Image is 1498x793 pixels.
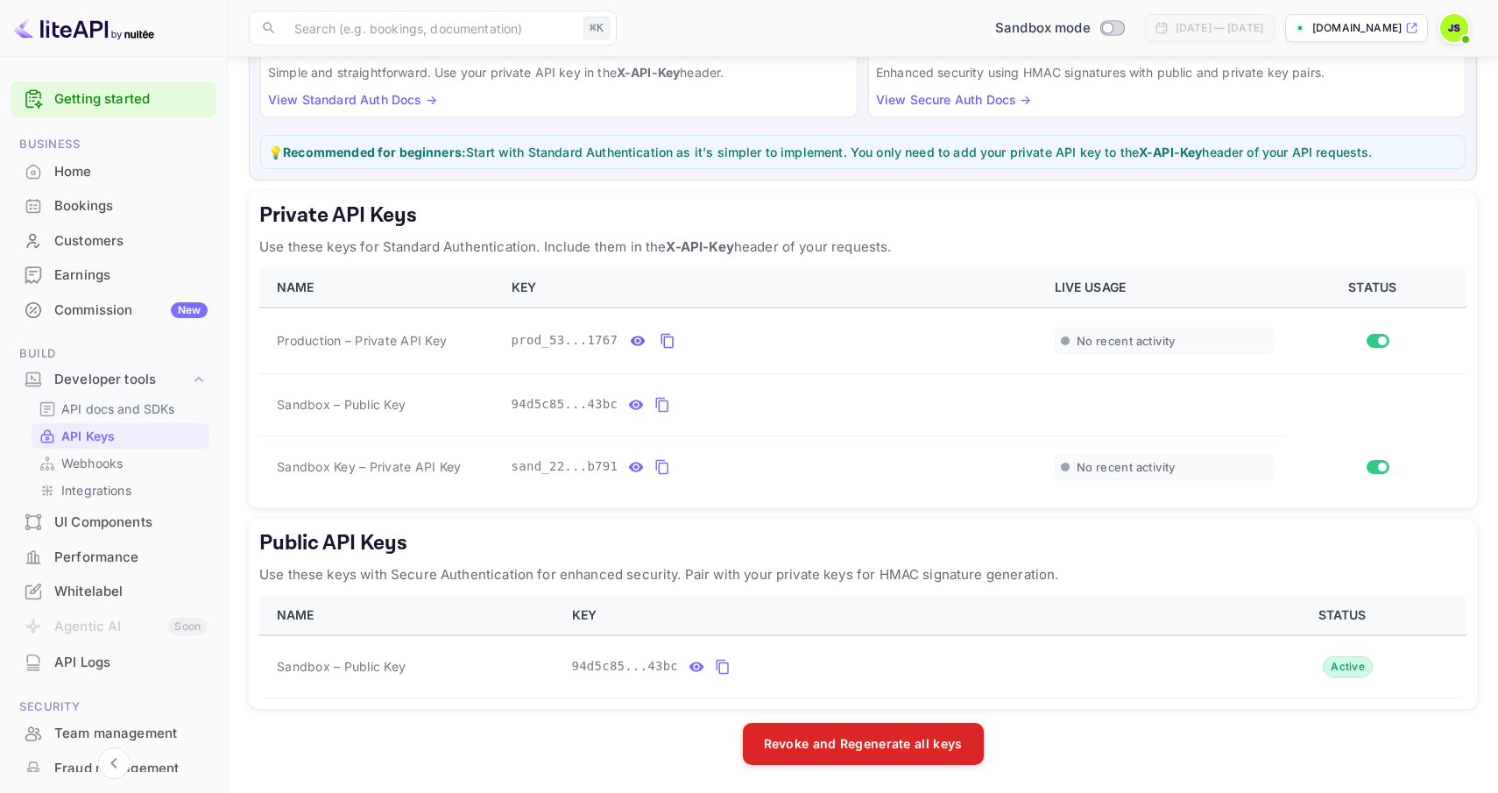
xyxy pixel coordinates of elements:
[11,189,216,222] a: Bookings
[1176,20,1263,36] div: [DATE] — [DATE]
[54,548,208,568] div: Performance
[54,89,208,110] a: Getting started
[11,224,216,258] div: Customers
[11,155,216,189] div: Home
[583,17,610,39] div: ⌘K
[512,331,618,350] span: prod_53...1767
[32,423,209,449] div: API Keys
[512,395,618,414] span: 94d5c85...43bc
[32,396,209,421] div: API docs and SDKs
[11,541,216,575] div: Performance
[1285,268,1466,308] th: STATUS
[98,747,130,779] button: Collapse navigation
[1312,20,1402,36] p: [DOMAIN_NAME]
[617,65,680,80] strong: X-API-Key
[54,231,208,251] div: Customers
[39,481,202,499] a: Integrations
[39,400,202,418] a: API docs and SDKs
[512,457,618,476] span: sand_22...b791
[11,752,216,786] div: Fraud management
[277,657,406,676] span: Sandbox – Public Key
[284,11,576,46] input: Search (e.g. bookings, documentation)
[11,135,216,154] span: Business
[54,759,208,779] div: Fraud management
[259,596,1466,698] table: public api keys table
[11,506,216,540] div: UI Components
[988,18,1131,39] div: Switch to Production mode
[32,450,209,476] div: Webhooks
[61,427,115,445] p: API Keys
[666,238,733,255] strong: X-API-Key
[32,478,209,503] div: Integrations
[259,596,562,635] th: NAME
[11,575,216,609] div: Whitelabel
[1077,334,1176,349] span: No recent activity
[277,331,447,350] span: Production – Private API Key
[1044,268,1286,308] th: LIVE USAGE
[54,653,208,673] div: API Logs
[259,202,1466,230] h5: Private API Keys
[61,454,123,472] p: Webhooks
[54,582,208,602] div: Whitelabel
[54,513,208,533] div: UI Components
[61,400,175,418] p: API docs and SDKs
[562,596,1226,635] th: KEY
[743,723,984,765] button: Revoke and Regenerate all keys
[39,427,202,445] a: API Keys
[259,237,1466,258] p: Use these keys for Standard Authentication. Include them in the header of your requests.
[54,162,208,182] div: Home
[171,302,208,318] div: New
[54,266,208,286] div: Earnings
[259,529,1466,557] h5: Public API Keys
[11,506,216,538] a: UI Components
[54,301,208,321] div: Commission
[259,268,501,308] th: NAME
[11,344,216,364] span: Build
[1077,460,1176,475] span: No recent activity
[11,717,216,749] a: Team management
[268,92,437,107] a: View Standard Auth Docs →
[39,454,202,472] a: Webhooks
[995,18,1091,39] span: Sandbox mode
[876,63,1458,81] p: Enhanced security using HMAC signatures with public and private key pairs.
[61,481,131,499] p: Integrations
[876,92,1031,107] a: View Secure Auth Docs →
[1225,596,1466,635] th: STATUS
[11,258,216,293] div: Earnings
[11,294,216,328] div: CommissionNew
[283,145,466,159] strong: Recommended for beginners:
[11,717,216,751] div: Team management
[11,294,216,326] a: CommissionNew
[259,564,1466,585] p: Use these keys with Secure Authentication for enhanced security. Pair with your private keys for ...
[11,155,216,188] a: Home
[11,365,216,395] div: Developer tools
[1139,145,1202,159] strong: X-API-Key
[268,143,1458,161] p: 💡 Start with Standard Authentication as it's simpler to implement. You only need to add your priv...
[11,646,216,680] div: API Logs
[277,459,461,474] span: Sandbox Key – Private API Key
[11,258,216,291] a: Earnings
[268,63,850,81] p: Simple and straightforward. Use your private API key in the header.
[11,752,216,784] a: Fraud management
[259,268,1466,498] table: private api keys table
[11,541,216,573] a: Performance
[11,646,216,678] a: API Logs
[14,14,154,42] img: LiteAPI logo
[11,575,216,607] a: Whitelabel
[11,697,216,717] span: Security
[11,224,216,257] a: Customers
[1323,656,1373,677] div: Active
[277,395,406,414] span: Sandbox – Public Key
[54,724,208,744] div: Team management
[501,268,1044,308] th: KEY
[54,370,190,390] div: Developer tools
[1440,14,1468,42] img: John Sutton
[54,196,208,216] div: Bookings
[572,657,679,676] span: 94d5c85...43bc
[11,189,216,223] div: Bookings
[11,81,216,117] div: Getting started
